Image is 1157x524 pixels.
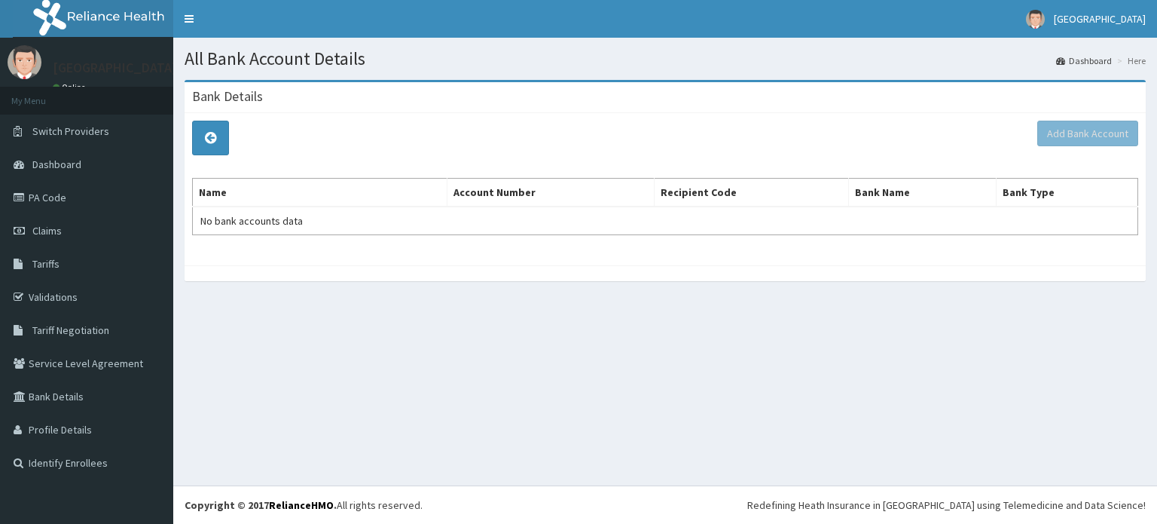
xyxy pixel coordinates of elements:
[193,179,447,207] th: Name
[997,179,1138,207] th: Bank Type
[1026,10,1045,29] img: User Image
[1056,54,1112,67] a: Dashboard
[747,498,1146,513] div: Redefining Heath Insurance in [GEOGRAPHIC_DATA] using Telemedicine and Data Science!
[32,257,60,271] span: Tariffs
[32,124,109,138] span: Switch Providers
[192,90,263,103] h3: Bank Details
[1054,12,1146,26] span: [GEOGRAPHIC_DATA]
[269,498,334,512] a: RelianceHMO
[8,45,41,79] img: User Image
[447,179,654,207] th: Account Number
[53,82,89,93] a: Online
[32,224,62,237] span: Claims
[1113,54,1146,67] li: Here
[32,158,81,171] span: Dashboard
[53,61,177,75] p: [GEOGRAPHIC_DATA]
[1037,121,1138,146] button: Add Bank Account
[32,323,109,337] span: Tariff Negotiation
[654,179,848,207] th: Recipient Code
[185,498,337,512] strong: Copyright © 2017 .
[173,486,1157,524] footer: All rights reserved.
[200,214,303,228] span: No bank accounts data
[185,49,1146,69] h1: All Bank Account Details
[848,179,997,207] th: Bank Name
